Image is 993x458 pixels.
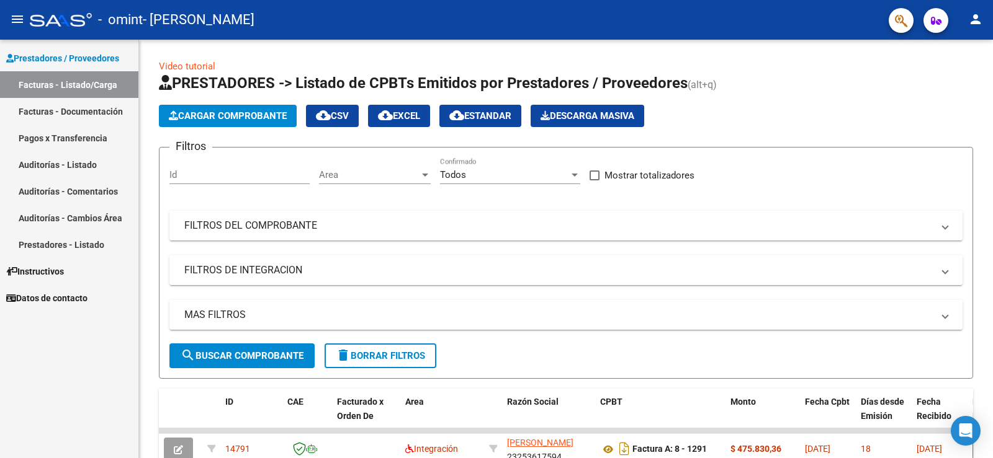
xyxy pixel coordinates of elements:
span: ID [225,397,233,407]
mat-expansion-panel-header: FILTROS DEL COMPROBANTE [169,211,963,240]
span: Todos [440,169,466,180]
mat-expansion-panel-header: FILTROS DE INTEGRACION [169,255,963,285]
span: Mostrar totalizadores [604,168,694,183]
span: PRESTADORES -> Listado de CPBTs Emitidos por Prestadores / Proveedores [159,74,688,92]
span: Días desde Emisión [861,397,904,421]
span: Monto [730,397,756,407]
datatable-header-cell: ID [220,389,282,443]
datatable-header-cell: Monto [726,389,800,443]
strong: $ 475.830,36 [730,444,781,454]
span: EXCEL [378,110,420,121]
mat-icon: delete [336,348,351,363]
mat-expansion-panel-header: MAS FILTROS [169,300,963,330]
mat-icon: cloud_download [449,108,464,123]
div: Open Intercom Messenger [951,416,981,446]
button: Estandar [439,105,521,127]
span: Fecha Recibido [917,397,951,421]
span: - omint [98,6,143,33]
mat-panel-title: FILTROS DE INTEGRACION [184,263,933,277]
datatable-header-cell: Fecha Cpbt [800,389,856,443]
span: Razón Social [507,397,559,407]
span: CPBT [600,397,622,407]
span: Area [319,169,420,180]
button: Cargar Comprobante [159,105,297,127]
span: Integración [405,444,458,454]
mat-icon: cloud_download [316,108,331,123]
datatable-header-cell: CPBT [595,389,726,443]
mat-icon: person [968,12,983,27]
datatable-header-cell: Area [400,389,484,443]
span: Descarga Masiva [541,110,634,121]
span: [DATE] [805,444,830,454]
mat-icon: cloud_download [378,108,393,123]
span: Fecha Cpbt [805,397,850,407]
span: 18 [861,444,871,454]
span: Buscar Comprobante [181,350,303,361]
datatable-header-cell: Días desde Emisión [856,389,912,443]
a: Video tutorial [159,61,215,72]
button: Descarga Masiva [531,105,644,127]
span: 14791 [225,444,250,454]
span: (alt+q) [688,79,717,90]
button: Borrar Filtros [325,343,436,368]
h3: Filtros [169,138,212,155]
button: Buscar Comprobante [169,343,315,368]
span: [PERSON_NAME] [507,438,573,447]
span: Borrar Filtros [336,350,425,361]
mat-panel-title: FILTROS DEL COMPROBANTE [184,219,933,232]
datatable-header-cell: Razón Social [502,389,595,443]
datatable-header-cell: Fecha Recibido [912,389,968,443]
mat-icon: search [181,348,195,363]
span: Cargar Comprobante [169,110,287,121]
span: - [PERSON_NAME] [143,6,254,33]
span: CSV [316,110,349,121]
datatable-header-cell: Facturado x Orden De [332,389,400,443]
span: Estandar [449,110,511,121]
span: Area [405,397,424,407]
strong: Factura A: 8 - 1291 [632,444,707,454]
span: Instructivos [6,265,64,278]
app-download-masive: Descarga masiva de comprobantes (adjuntos) [531,105,644,127]
button: CSV [306,105,359,127]
span: Datos de contacto [6,291,88,305]
span: Prestadores / Proveedores [6,51,119,65]
span: [DATE] [917,444,942,454]
mat-icon: menu [10,12,25,27]
span: CAE [287,397,303,407]
mat-panel-title: MAS FILTROS [184,308,933,322]
span: Facturado x Orden De [337,397,384,421]
button: EXCEL [368,105,430,127]
datatable-header-cell: CAE [282,389,332,443]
